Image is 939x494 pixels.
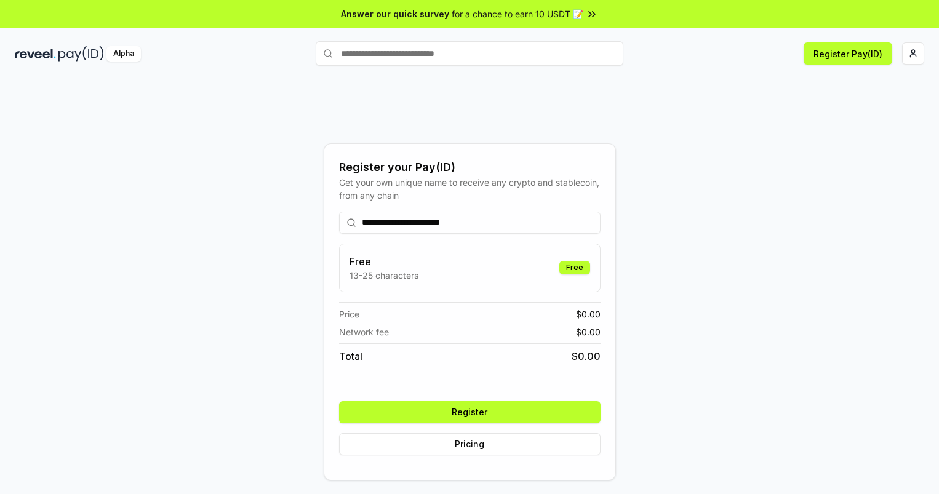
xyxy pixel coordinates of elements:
[339,349,362,364] span: Total
[339,401,601,423] button: Register
[339,325,389,338] span: Network fee
[339,159,601,176] div: Register your Pay(ID)
[341,7,449,20] span: Answer our quick survey
[58,46,104,62] img: pay_id
[576,325,601,338] span: $ 0.00
[339,176,601,202] div: Get your own unique name to receive any crypto and stablecoin, from any chain
[15,46,56,62] img: reveel_dark
[804,42,892,65] button: Register Pay(ID)
[350,269,418,282] p: 13-25 characters
[339,308,359,321] span: Price
[572,349,601,364] span: $ 0.00
[350,254,418,269] h3: Free
[452,7,583,20] span: for a chance to earn 10 USDT 📝
[576,308,601,321] span: $ 0.00
[339,433,601,455] button: Pricing
[559,261,590,274] div: Free
[106,46,141,62] div: Alpha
